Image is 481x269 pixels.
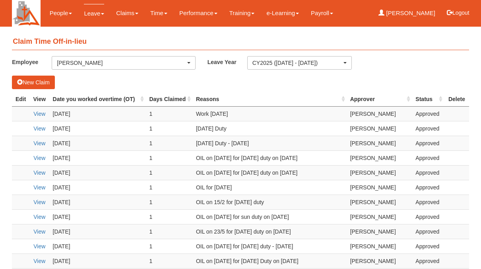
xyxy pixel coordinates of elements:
[193,209,347,224] td: OIL on [DATE] for sun duty on [DATE]
[193,253,347,268] td: OIL on [DATE] for [DATE] Duty on [DATE]
[412,209,444,224] td: Approved
[208,56,247,68] label: Leave Year
[84,4,104,23] a: Leave
[347,195,413,209] td: [PERSON_NAME]
[57,59,185,67] div: [PERSON_NAME]
[412,150,444,165] td: Approved
[193,136,347,150] td: [DATE] Duty - [DATE]
[441,3,475,22] button: Logout
[146,180,193,195] td: 1
[52,56,195,70] button: [PERSON_NAME]
[50,106,146,121] td: [DATE]
[247,56,352,70] button: CY2025 ([DATE] - [DATE])
[347,253,413,268] td: [PERSON_NAME]
[33,155,45,161] a: View
[193,180,347,195] td: OIL for [DATE]
[146,150,193,165] td: 1
[193,150,347,165] td: OIL on [DATE] for [DATE] duty on [DATE]
[347,165,413,180] td: [PERSON_NAME]
[33,170,45,176] a: View
[347,136,413,150] td: [PERSON_NAME]
[146,92,193,107] th: Days Claimed : activate to sort column ascending
[193,165,347,180] td: OIL on [DATE] for [DATE] duty on [DATE]
[146,121,193,136] td: 1
[412,136,444,150] td: Approved
[193,239,347,253] td: OIL on [DATE] for [DATE] duty - [DATE]
[347,239,413,253] td: [PERSON_NAME]
[33,258,45,264] a: View
[444,92,469,107] th: Delete
[33,214,45,220] a: View
[146,106,193,121] td: 1
[378,4,435,22] a: [PERSON_NAME]
[50,136,146,150] td: [DATE]
[412,165,444,180] td: Approved
[412,195,444,209] td: Approved
[412,180,444,195] td: Approved
[50,92,146,107] th: Date you worked overtime (OT) : activate to sort column ascending
[146,165,193,180] td: 1
[193,195,347,209] td: OIL on 15/2 for [DATE] duty
[146,209,193,224] td: 1
[311,4,333,22] a: Payroll
[146,253,193,268] td: 1
[347,180,413,195] td: [PERSON_NAME]
[412,121,444,136] td: Approved
[347,224,413,239] td: [PERSON_NAME]
[347,121,413,136] td: [PERSON_NAME]
[193,92,347,107] th: Reasons : activate to sort column ascending
[412,92,444,107] th: Status : activate to sort column ascending
[412,224,444,239] td: Approved
[12,76,55,89] button: New Claim
[33,184,45,191] a: View
[50,195,146,209] td: [DATE]
[12,56,52,68] label: Employee
[146,136,193,150] td: 1
[116,4,138,22] a: Claims
[33,199,45,205] a: View
[50,239,146,253] td: [DATE]
[347,209,413,224] td: [PERSON_NAME]
[50,209,146,224] td: [DATE]
[412,106,444,121] td: Approved
[229,4,255,22] a: Training
[150,4,167,22] a: Time
[50,253,146,268] td: [DATE]
[179,4,217,22] a: Performance
[412,239,444,253] td: Approved
[33,125,45,132] a: View
[146,224,193,239] td: 1
[347,92,413,107] th: Approver : activate to sort column ascending
[193,224,347,239] td: OIL on 23/5 for [DATE] duty on [DATE]
[33,243,45,250] a: View
[193,106,347,121] td: Work [DATE]
[29,92,50,107] th: View
[33,228,45,235] a: View
[50,4,72,22] a: People
[50,150,146,165] td: [DATE]
[347,106,413,121] td: [PERSON_NAME]
[50,121,146,136] td: [DATE]
[50,165,146,180] td: [DATE]
[50,180,146,195] td: [DATE]
[193,121,347,136] td: [DATE] Duty
[33,140,45,146] a: View
[12,92,29,107] th: Edit
[146,195,193,209] td: 1
[12,34,469,50] h4: Claim Time Off-in-lieu
[347,150,413,165] td: [PERSON_NAME]
[50,224,146,239] td: [DATE]
[266,4,299,22] a: e-Learning
[146,239,193,253] td: 1
[412,253,444,268] td: Approved
[33,111,45,117] a: View
[252,59,342,67] div: CY2025 ([DATE] - [DATE])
